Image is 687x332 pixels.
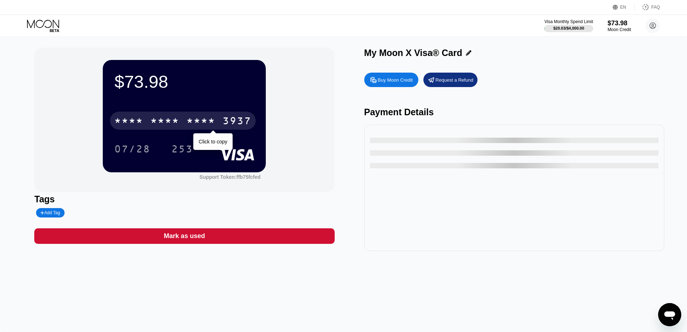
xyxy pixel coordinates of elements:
[164,232,205,240] div: Mark as used
[608,20,631,32] div: $73.98Moon Credit
[651,5,660,10] div: FAQ
[109,140,156,158] div: 07/28
[114,144,150,156] div: 07/28
[436,77,474,83] div: Request a Refund
[423,73,477,87] div: Request a Refund
[608,20,631,27] div: $73.98
[199,174,260,180] div: Support Token: ffb75fcfed
[613,4,635,11] div: EN
[166,140,198,158] div: 253
[658,303,681,326] iframe: Button to launch messaging window
[635,4,660,11] div: FAQ
[40,210,60,215] div: Add Tag
[364,107,664,117] div: Payment Details
[378,77,413,83] div: Buy Moon Credit
[544,19,593,24] div: Visa Monthly Spend Limit
[199,139,227,145] div: Click to copy
[544,19,593,32] div: Visa Monthly Spend Limit$20.03/$4,000.00
[34,228,334,244] div: Mark as used
[34,194,334,204] div: Tags
[36,208,64,217] div: Add Tag
[114,72,254,92] div: $73.98
[223,116,251,128] div: 3937
[608,27,631,32] div: Moon Credit
[199,174,260,180] div: Support Token:ffb75fcfed
[620,5,626,10] div: EN
[364,48,462,58] div: My Moon X Visa® Card
[171,144,193,156] div: 253
[553,26,584,30] div: $20.03 / $4,000.00
[364,73,418,87] div: Buy Moon Credit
